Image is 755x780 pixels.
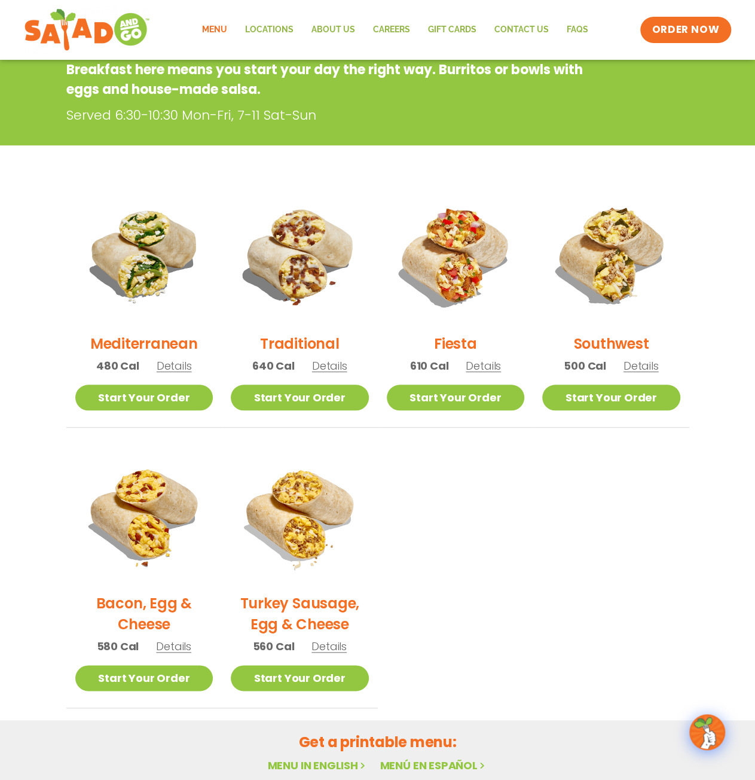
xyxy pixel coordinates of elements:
[231,593,369,635] h2: Turkey Sausage, Egg & Cheese
[434,333,477,354] h2: Fiesta
[66,60,593,99] p: Breakfast here means you start your day the right way. Burritos or bowls with eggs and house-made...
[380,758,487,773] a: Menú en español
[75,665,213,691] a: Start Your Order
[260,333,339,354] h2: Traditional
[157,358,192,373] span: Details
[623,358,659,373] span: Details
[542,186,680,324] img: Product photo for Southwest
[312,358,347,373] span: Details
[410,358,449,374] span: 610 Cal
[542,385,680,410] a: Start Your Order
[558,16,597,44] a: FAQs
[193,16,236,44] a: Menu
[466,358,501,373] span: Details
[267,758,368,773] a: Menu in English
[573,333,649,354] h2: Southwest
[75,385,213,410] a: Start Your Order
[75,446,213,584] img: Product photo for Bacon, Egg & Cheese
[640,17,731,43] a: ORDER NOW
[231,385,369,410] a: Start Your Order
[302,16,364,44] a: About Us
[564,358,606,374] span: 500 Cal
[156,639,191,654] span: Details
[193,16,597,44] nav: Menu
[253,638,295,654] span: 560 Cal
[311,639,347,654] span: Details
[252,358,295,374] span: 640 Cal
[236,16,302,44] a: Locations
[96,358,139,374] span: 480 Cal
[90,333,198,354] h2: Mediterranean
[66,105,598,125] p: Served 6:30-10:30 Mon-Fri, 7-11 Sat-Sun
[231,446,369,584] img: Product photo for Turkey Sausage, Egg & Cheese
[75,186,213,324] img: Product photo for Mediterranean Breakfast Burrito
[364,16,419,44] a: Careers
[231,665,369,691] a: Start Your Order
[419,16,485,44] a: GIFT CARDS
[690,715,724,749] img: wpChatIcon
[387,385,525,410] a: Start Your Order
[387,186,525,324] img: Product photo for Fiesta
[231,186,369,324] img: Product photo for Traditional
[75,593,213,635] h2: Bacon, Egg & Cheese
[652,23,719,37] span: ORDER NOW
[24,6,150,54] img: new-SAG-logo-768×292
[485,16,558,44] a: Contact Us
[66,732,689,752] h2: Get a printable menu:
[97,638,139,654] span: 580 Cal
